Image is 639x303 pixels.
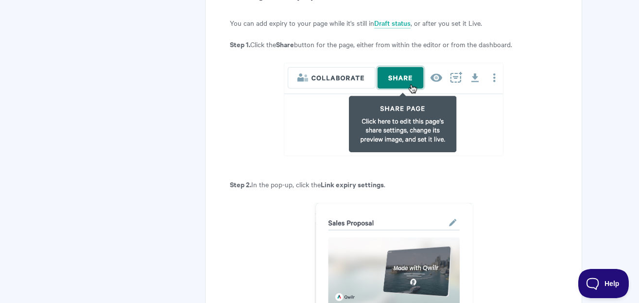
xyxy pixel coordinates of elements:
strong: Step 1. [230,39,250,49]
a: Draft status [374,18,411,29]
p: You can add expiry to your page while it's still in , or after you set it Live. [230,17,557,29]
iframe: Toggle Customer Support [578,269,629,298]
strong: Step 2. [230,179,251,189]
strong: Link expiry settings [321,179,384,189]
strong: Share [276,39,294,49]
p: Click the button for the page, either from within the editor or from the dashboard. [230,38,557,50]
p: In the pop-up, click the . [230,178,557,190]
